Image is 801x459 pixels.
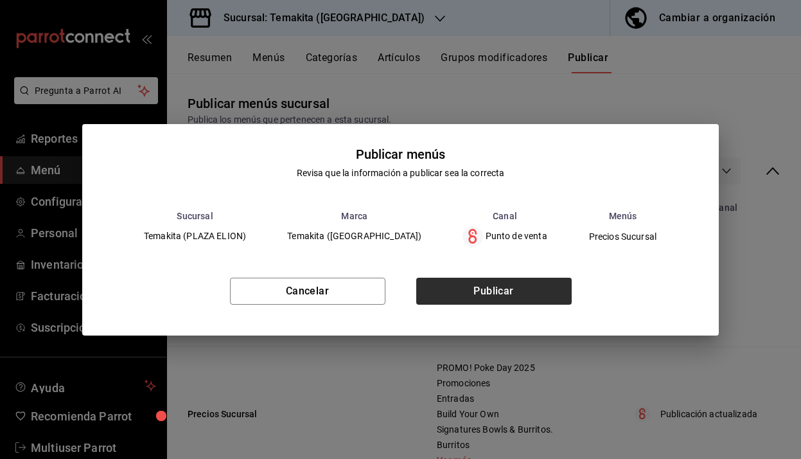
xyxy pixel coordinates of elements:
[297,166,505,180] div: Revisa que la información a publicar sea la correcta
[123,211,267,221] th: Sucursal
[356,145,446,164] div: Publicar menús
[123,221,267,252] td: Temakita (PLAZA ELION)
[462,226,547,247] div: Punto de venta
[416,278,572,305] button: Publicar
[267,211,442,221] th: Marca
[568,211,678,221] th: Menús
[230,278,385,305] button: Cancelar
[442,211,567,221] th: Canal
[589,232,656,241] span: Precios Sucursal
[267,221,442,252] td: Temakita ([GEOGRAPHIC_DATA])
